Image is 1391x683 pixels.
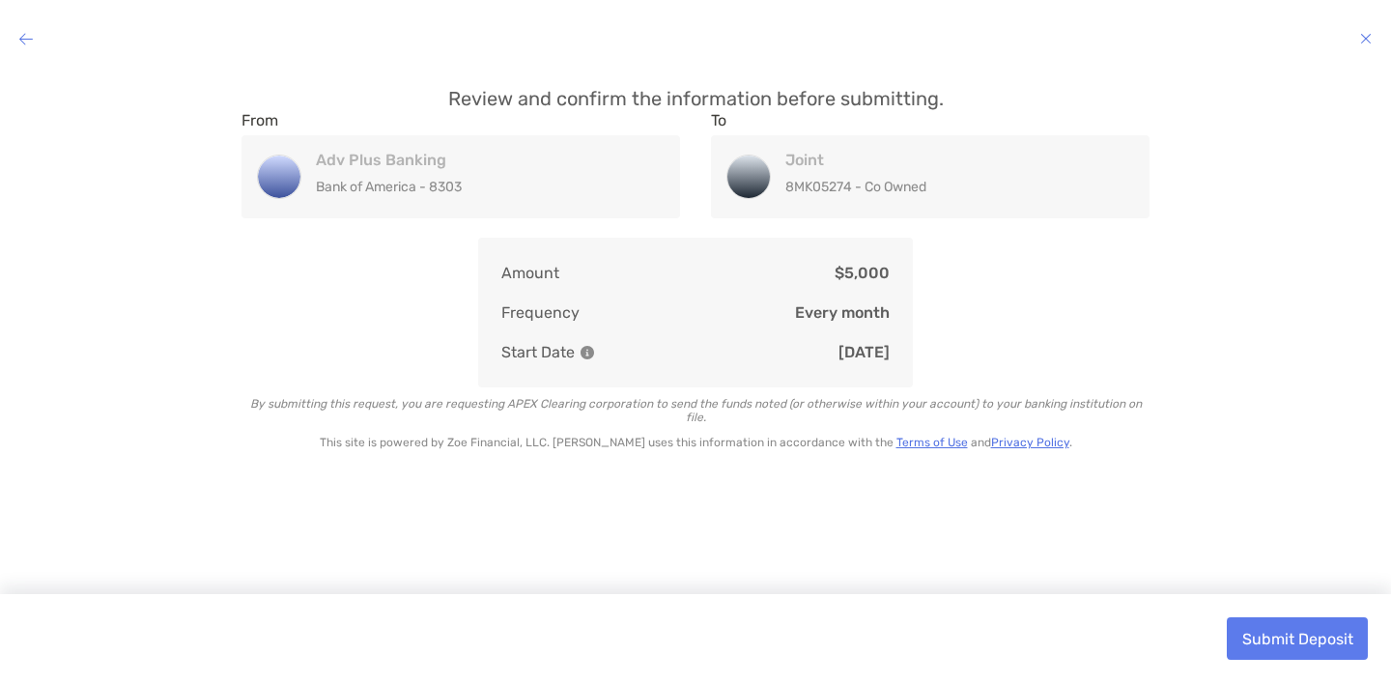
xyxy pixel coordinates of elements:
p: 8MK05274 - Co Owned [785,175,1113,199]
p: Amount [501,261,559,285]
p: By submitting this request, you are requesting APEX Clearing corporation to send the funds noted ... [241,397,1150,424]
p: Frequency [501,300,580,325]
p: Review and confirm the information before submitting. [241,87,1150,111]
p: $5,000 [835,261,890,285]
h4: Joint [785,151,1113,169]
p: This site is powered by Zoe Financial, LLC. [PERSON_NAME] uses this information in accordance wit... [241,436,1150,449]
p: Bank of America - 8303 [316,175,643,199]
a: Terms of Use [896,436,968,449]
p: Start Date [501,340,594,364]
label: To [711,111,726,129]
a: Privacy Policy [991,436,1069,449]
img: Joint [727,156,770,198]
label: From [241,111,278,129]
img: Information Icon [581,346,594,359]
p: Every month [795,300,890,325]
p: [DATE] [838,340,890,364]
img: Adv Plus Banking [258,156,300,198]
h4: Adv Plus Banking [316,151,643,169]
